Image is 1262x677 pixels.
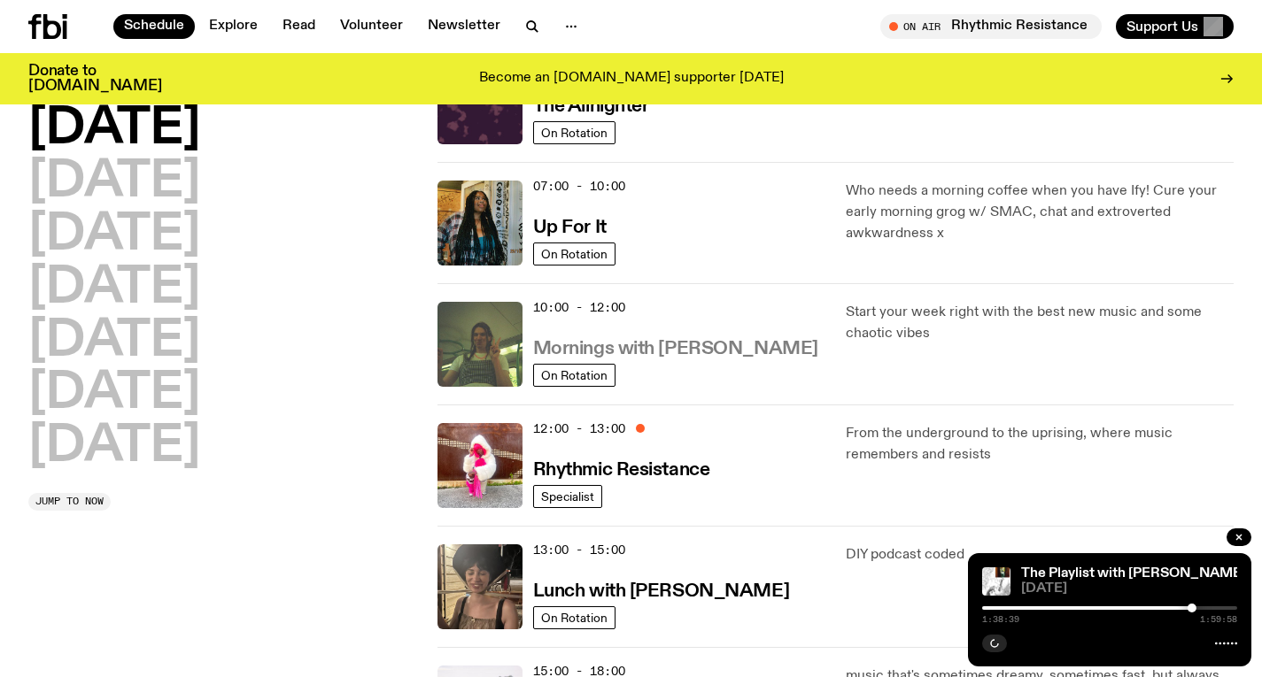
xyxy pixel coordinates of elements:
button: [DATE] [28,104,200,154]
button: On AirRhythmic Resistance [880,14,1102,39]
a: On Rotation [533,242,616,265]
img: Ify - a Brown Skin girl with black braided twists, looking up to the side with her tongue stickin... [437,181,523,265]
button: [DATE] [28,369,200,419]
button: [DATE] [28,211,200,260]
img: Attu crouches on gravel in front of a brown wall. They are wearing a white fur coat with a hood, ... [437,423,523,508]
span: On Rotation [541,126,608,139]
span: On Rotation [541,368,608,381]
p: Who needs a morning coffee when you have Ify! Cure your early morning grog w/ SMAC, chat and extr... [846,181,1234,244]
a: On Rotation [533,606,616,629]
h3: Up For It [533,219,607,237]
button: Support Us [1116,14,1234,39]
span: [DATE] [1021,582,1237,596]
p: Become an [DOMAIN_NAME] supporter [DATE] [479,71,784,87]
a: Rhythmic Resistance [533,458,710,480]
span: Specialist [541,489,594,503]
span: On Rotation [541,247,608,260]
span: 1:38:39 [982,615,1019,624]
button: [DATE] [28,264,200,313]
h3: Mornings with [PERSON_NAME] [533,340,818,358]
span: 12:00 - 13:00 [533,420,625,437]
button: Jump to now [28,493,111,511]
span: 07:00 - 10:00 [533,178,625,195]
h3: Rhythmic Resistance [533,461,710,480]
a: Lunch with [PERSON_NAME] [533,579,789,601]
button: [DATE] [28,316,200,365]
h3: The Allnighter [533,97,649,116]
button: [DATE] [28,158,200,207]
span: 1:59:58 [1200,615,1237,624]
a: On Rotation [533,121,616,144]
a: Newsletter [417,14,511,39]
a: On Rotation [533,364,616,387]
a: Specialist [533,485,602,508]
a: Up For It [533,215,607,237]
a: Mornings with [PERSON_NAME] [533,336,818,358]
a: The Allnighter [533,94,649,116]
a: Volunteer [329,14,414,39]
span: Jump to now [35,496,104,506]
button: [DATE] [28,422,200,472]
span: Support Us [1127,19,1198,35]
p: Start your week right with the best new music and some chaotic vibes [846,302,1234,344]
h3: Lunch with [PERSON_NAME] [533,582,789,601]
p: From the underground to the uprising, where music remembers and resists [846,423,1234,465]
p: DIY podcast coded [846,544,1234,565]
a: Explore [198,14,268,39]
a: Read [272,14,326,39]
span: 13:00 - 15:00 [533,542,625,558]
span: On Rotation [541,611,608,624]
img: Jim Kretschmer in a really cute outfit with cute braids, standing on a train holding up a peace s... [437,302,523,387]
a: Schedule [113,14,195,39]
span: 10:00 - 12:00 [533,299,625,316]
h3: Donate to [DOMAIN_NAME] [28,64,162,94]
